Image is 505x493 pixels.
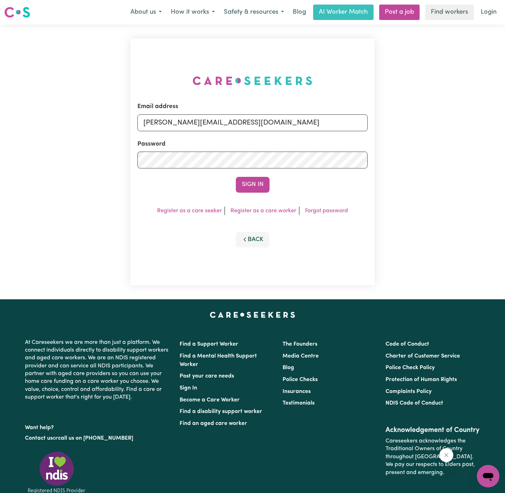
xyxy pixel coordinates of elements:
h2: Acknowledgement of Country [386,426,480,434]
label: Password [137,140,166,149]
a: Find a Mental Health Support Worker [180,353,257,367]
a: Blog [289,5,310,20]
a: NDIS Code of Conduct [386,400,443,406]
iframe: Button to launch messaging window [477,465,499,487]
button: About us [126,5,166,20]
a: Become a Care Worker [180,397,240,403]
a: AI Worker Match [313,5,374,20]
input: Email address [137,114,368,131]
a: Charter of Customer Service [386,353,460,359]
a: Sign In [180,385,197,391]
a: Login [477,5,501,20]
a: Protection of Human Rights [386,377,457,382]
a: Media Centre [283,353,319,359]
a: Find workers [425,5,474,20]
a: Insurances [283,389,311,394]
a: Register as a care seeker [157,208,222,214]
button: Back [236,232,270,247]
button: How it works [166,5,219,20]
p: Careseekers acknowledges the Traditional Owners of Country throughout [GEOGRAPHIC_DATA]. We pay o... [386,434,480,479]
span: Need any help? [4,5,43,11]
a: Find a Support Worker [180,341,238,347]
p: Want help? [25,421,171,432]
iframe: Close message [439,448,453,462]
a: Find a disability support worker [180,409,262,414]
a: Forgot password [305,208,348,214]
a: Police Checks [283,377,318,382]
a: Police Check Policy [386,365,435,371]
label: Email address [137,102,178,111]
a: Find an aged care worker [180,421,247,426]
button: Safety & resources [219,5,289,20]
p: At Careseekers we are more than just a platform. We connect individuals directly to disability su... [25,336,171,404]
a: Contact us [25,435,53,441]
a: Complaints Policy [386,389,432,394]
a: call us on [PHONE_NUMBER] [58,435,133,441]
a: Blog [283,365,294,371]
a: Register as a care worker [231,208,296,214]
a: Careseekers logo [4,4,30,20]
a: Post your care needs [180,373,234,379]
p: or [25,432,171,445]
img: Careseekers logo [4,6,30,19]
button: Sign In [236,177,270,192]
a: Code of Conduct [386,341,429,347]
a: Testimonials [283,400,315,406]
a: The Founders [283,341,317,347]
a: Post a job [379,5,420,20]
a: Careseekers home page [210,312,295,318]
